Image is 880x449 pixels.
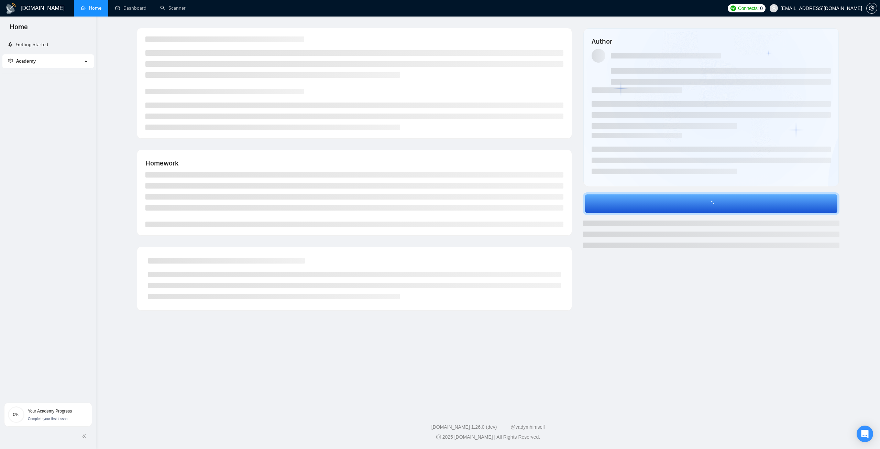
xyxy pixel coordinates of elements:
span: 0 [760,4,763,12]
li: Academy Homepage [2,71,93,75]
span: double-left [82,433,89,440]
span: Home [4,22,33,36]
img: logo [5,3,16,14]
a: setting [866,6,877,11]
a: homeHome [81,5,101,11]
a: rocketGetting Started [8,42,48,47]
h4: Author [592,36,831,46]
span: setting [867,6,877,11]
span: 0% [8,412,24,417]
a: dashboardDashboard [115,5,146,11]
span: Your Academy Progress [28,409,72,414]
h4: Homework [145,158,563,168]
span: Academy [16,58,36,64]
span: loading [705,199,717,208]
span: Connects: [738,4,759,12]
span: user [771,6,776,11]
a: [DOMAIN_NAME] 1.26.0 (dev) [431,424,497,430]
span: fund-projection-screen [8,58,13,63]
div: Open Intercom Messenger [857,426,873,442]
button: setting [866,3,877,14]
div: 2025 [DOMAIN_NAME] | All Rights Reserved. [102,434,874,441]
span: Academy [8,58,36,64]
a: @vadymhimself [510,424,545,430]
button: loading [583,192,840,215]
span: Complete your first lesson [28,417,68,421]
li: Getting Started [2,38,93,52]
a: searchScanner [160,5,186,11]
img: upwork-logo.png [730,6,736,11]
span: copyright [436,435,441,439]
